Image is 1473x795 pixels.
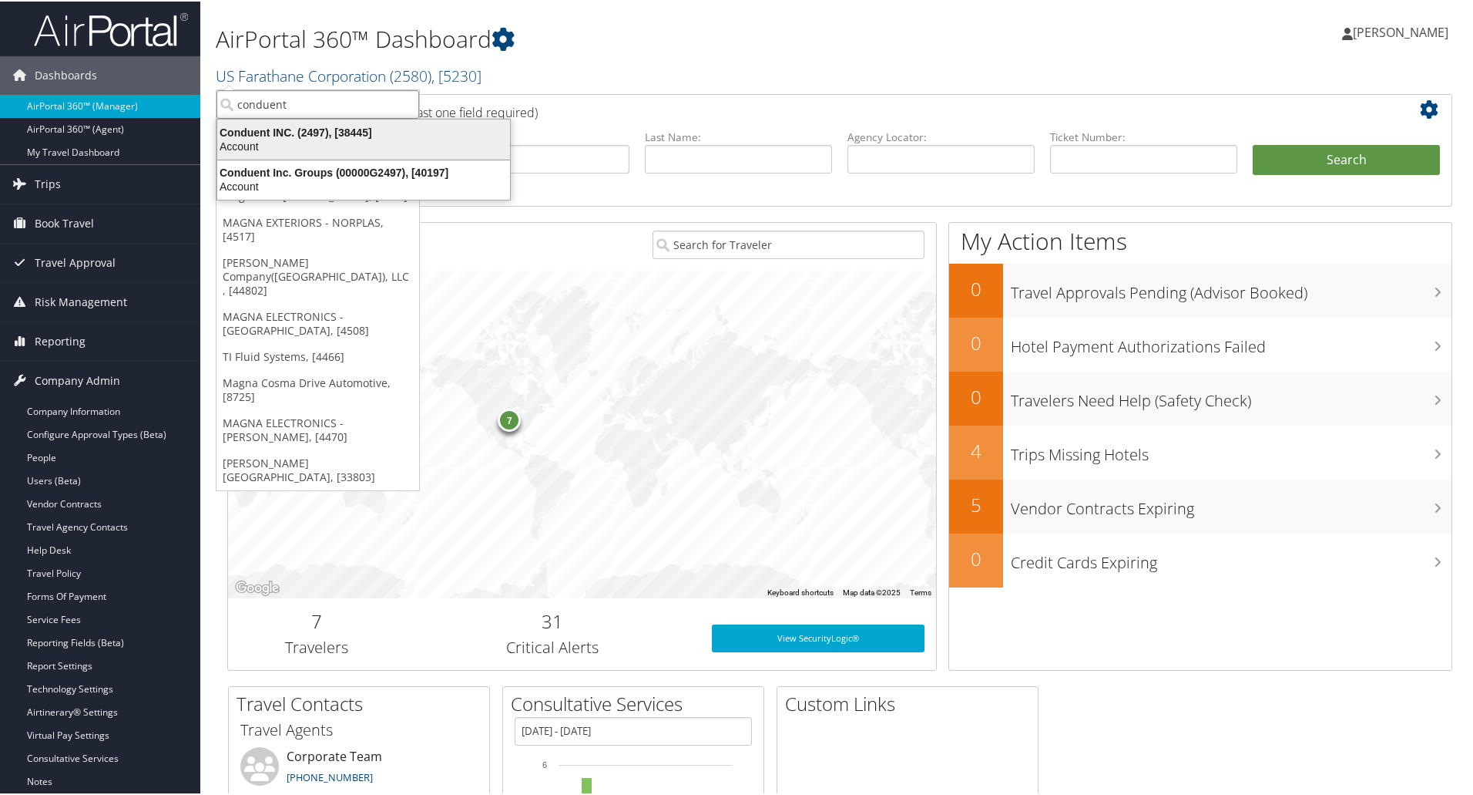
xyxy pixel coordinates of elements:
[240,718,478,739] h3: Travel Agents
[949,262,1451,316] a: 0Travel Approvals Pending (Advisor Booked)
[442,128,629,143] label: First Name:
[35,321,86,359] span: Reporting
[240,96,1338,122] h2: Airtinerary Lookup
[949,316,1451,370] a: 0Hotel Payment Authorizations Failed
[35,203,94,241] span: Book Travel
[237,689,489,716] h2: Travel Contacts
[232,577,283,597] img: Google
[847,128,1035,143] label: Agency Locator:
[949,224,1451,256] h1: My Action Items
[785,689,1038,716] h2: Custom Links
[949,275,1003,301] h2: 0
[35,163,61,202] span: Trips
[240,607,394,633] h2: 7
[511,689,763,716] h2: Consultative Services
[949,532,1451,586] a: 0Credit Cards Expiring
[542,759,547,768] tspan: 6
[35,55,97,93] span: Dashboards
[949,382,1003,409] h2: 0
[391,103,538,120] span: (at least one field required)
[1011,435,1451,464] h3: Trips Missing Hotels
[35,281,127,320] span: Risk Management
[949,544,1003,571] h2: 0
[208,138,519,152] div: Account
[1011,327,1451,356] h3: Hotel Payment Authorizations Failed
[1342,8,1464,54] a: [PERSON_NAME]
[216,64,481,85] a: US Farathane Corporation
[1253,143,1440,174] button: Search
[287,769,373,783] a: [PHONE_NUMBER]
[949,490,1003,517] h2: 5
[498,407,521,430] div: 7
[232,577,283,597] a: Open this area in Google Maps (opens a new window)
[417,635,689,657] h3: Critical Alerts
[767,586,834,597] button: Keyboard shortcuts
[216,449,419,489] a: [PERSON_NAME] [GEOGRAPHIC_DATA], [33803]
[1011,273,1451,302] h3: Travel Approvals Pending (Advisor Booked)
[208,178,519,192] div: Account
[216,369,419,409] a: Magna Cosma Drive Automotive, [8725]
[240,635,394,657] h3: Travelers
[216,342,419,369] a: TI Fluid Systems, [4466]
[949,436,1003,463] h2: 4
[1353,22,1448,39] span: [PERSON_NAME]
[216,302,419,342] a: MAGNA ELECTRONICS - [GEOGRAPHIC_DATA], [4508]
[949,328,1003,355] h2: 0
[949,424,1451,478] a: 4Trips Missing Hotels
[1011,489,1451,518] h3: Vendor Contracts Expiring
[208,124,519,138] div: Conduent INC. (2497), [38445]
[390,64,431,85] span: ( 2580 )
[417,607,689,633] h2: 31
[216,89,419,117] input: Search Accounts
[216,22,1048,54] h1: AirPortal 360™ Dashboard
[1011,381,1451,410] h3: Travelers Need Help (Safety Check)
[843,587,901,595] span: Map data ©2025
[653,229,924,258] input: Search for Traveler
[949,370,1451,424] a: 0Travelers Need Help (Safety Check)
[712,623,924,651] a: View SecurityLogic®
[949,478,1451,532] a: 5Vendor Contracts Expiring
[216,208,419,248] a: MAGNA EXTERIORS - NORPLAS, [4517]
[431,64,481,85] span: , [ 5230 ]
[1011,543,1451,572] h3: Credit Cards Expiring
[645,128,832,143] label: Last Name:
[35,242,116,281] span: Travel Approval
[34,10,188,46] img: airportal-logo.png
[216,409,419,449] a: MAGNA ELECTRONICS - [PERSON_NAME], [4470]
[216,248,419,302] a: [PERSON_NAME] Company([GEOGRAPHIC_DATA]), LLC , [44802]
[35,360,120,399] span: Company Admin
[1050,128,1237,143] label: Ticket Number:
[910,587,931,595] a: Terms (opens in new tab)
[208,164,519,178] div: Conduent Inc. Groups (00000G2497), [40197]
